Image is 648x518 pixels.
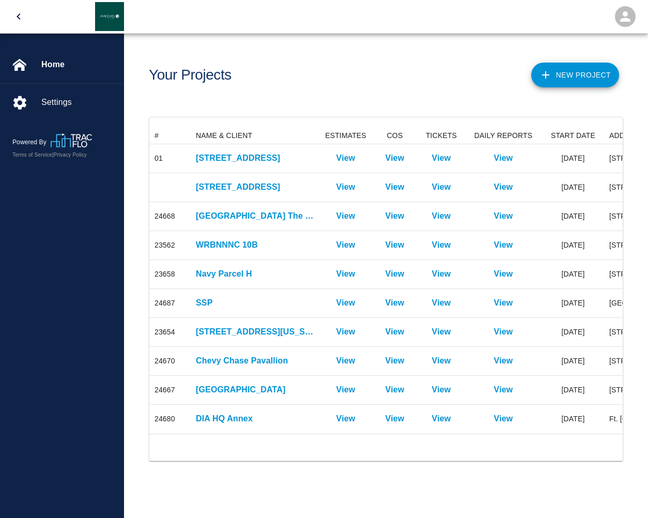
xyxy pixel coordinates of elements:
a: View [385,413,405,425]
a: View [336,239,356,251]
div: [DATE] [542,173,604,202]
a: View [336,413,356,425]
a: View [432,384,451,396]
a: Navy Parcel H [196,268,315,280]
div: 24668 [155,211,175,221]
a: View [432,326,451,338]
div: NAME & CLIENT [196,127,252,144]
div: ESTIMATES [325,127,366,144]
a: View [336,326,356,338]
a: View [336,268,356,280]
p: View [432,297,451,309]
a: [STREET_ADDRESS] [196,181,315,193]
div: DAILY REPORTS [474,127,532,144]
a: View [494,210,513,222]
a: Chevy Chase Pavallion [196,355,315,367]
div: # [149,127,191,144]
img: TracFlo [51,133,92,147]
div: 23658 [155,269,175,279]
a: View [494,413,513,425]
span: Settings [41,96,115,109]
div: 24670 [155,356,175,366]
a: [STREET_ADDRESS] [196,152,315,164]
div: [DATE] [542,231,604,260]
a: Privacy Policy [54,152,87,158]
p: SSP [196,297,315,309]
a: View [385,326,405,338]
div: 24667 [155,385,175,395]
a: View [336,355,356,367]
a: [STREET_ADDRESS][US_STATE] [196,326,315,338]
div: # [155,127,159,144]
div: [DATE] [542,405,604,434]
a: View [432,355,451,367]
p: View [494,268,513,280]
a: View [336,384,356,396]
a: View [385,297,405,309]
a: View [385,210,405,222]
p: [GEOGRAPHIC_DATA] The [PERSON_NAME] Parcels 3 & 4 [196,210,315,222]
div: TICKETS [418,127,465,144]
a: View [494,326,513,338]
a: View [494,297,513,309]
div: ESTIMATES [320,127,372,144]
p: WRBNNNC 10B [196,239,315,251]
p: View [432,413,451,425]
div: [DATE] [542,260,604,289]
p: View [432,210,451,222]
div: 01 [155,153,163,163]
h1: Your Projects [149,67,232,84]
div: START DATE [551,127,595,144]
a: View [385,268,405,280]
span: Home [41,58,115,71]
div: 23562 [155,240,175,250]
a: [GEOGRAPHIC_DATA] [196,384,315,396]
a: View [336,297,356,309]
a: View [494,152,513,164]
div: [DATE] [542,347,604,376]
a: View [385,355,405,367]
div: DAILY REPORTS [465,127,542,144]
p: DIA HQ Annex [196,413,315,425]
div: [DATE] [542,144,604,173]
a: View [432,268,451,280]
div: 23654 [155,327,175,337]
img: Janeiro Inc [95,2,124,31]
a: View [385,152,405,164]
p: View [432,181,451,193]
a: View [494,239,513,251]
div: 24680 [155,414,175,424]
p: View [385,384,405,396]
a: View [494,384,513,396]
p: View [494,181,513,193]
a: View [494,355,513,367]
div: [DATE] [542,289,604,318]
a: View [336,181,356,193]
